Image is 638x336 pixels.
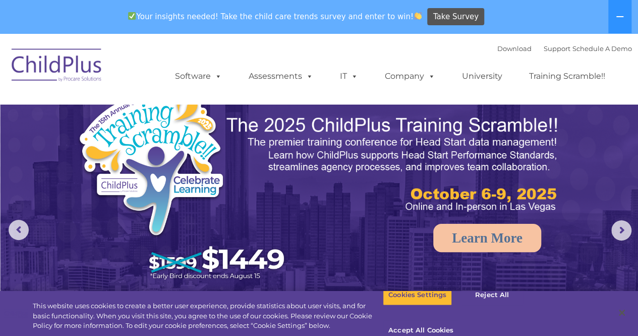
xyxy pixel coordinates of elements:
img: ✅ [128,12,136,20]
a: Schedule A Demo [572,44,632,53]
button: Reject All [460,284,524,306]
font: | [497,44,632,53]
button: Cookies Settings [383,284,452,306]
span: Last name [140,67,171,74]
a: Assessments [239,66,323,86]
img: 👏 [414,12,422,20]
div: This website uses cookies to create a better user experience, provide statistics about user visit... [33,301,383,331]
span: Phone number [140,108,183,116]
span: Take Survey [433,8,479,26]
a: Software [165,66,232,86]
span: Your insights needed! Take the child care trends survey and enter to win! [124,7,426,26]
a: IT [330,66,368,86]
a: Learn More [433,224,541,252]
a: Company [375,66,445,86]
a: Training Scramble!! [519,66,615,86]
button: Close [611,302,633,324]
a: Take Survey [427,8,484,26]
a: Support [544,44,570,53]
img: ChildPlus by Procare Solutions [7,41,107,92]
a: Download [497,44,532,53]
a: University [452,66,512,86]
